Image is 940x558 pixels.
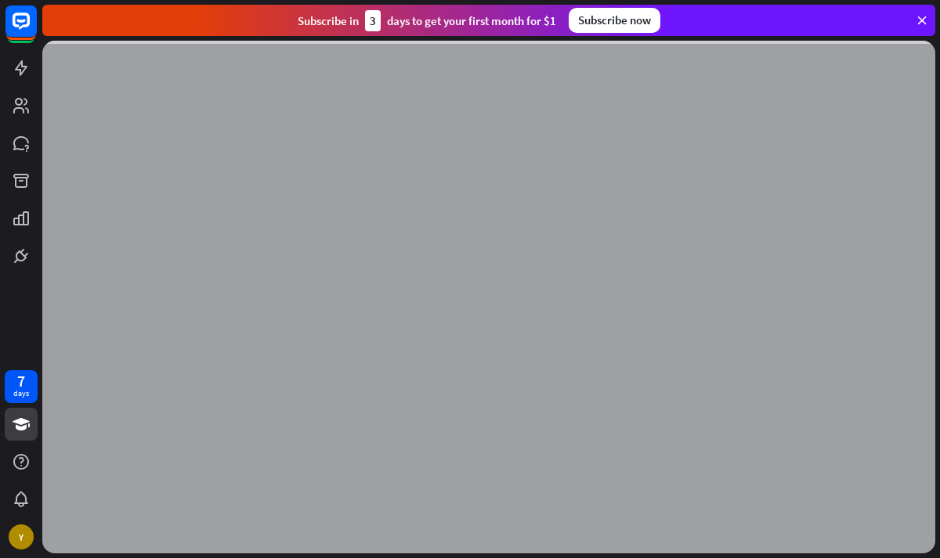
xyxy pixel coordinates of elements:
[5,370,38,403] a: 7 days
[13,388,29,399] div: days
[298,10,556,31] div: Subscribe in days to get your first month for $1
[9,524,34,549] div: Y
[17,374,25,388] div: 7
[365,10,381,31] div: 3
[569,8,660,33] div: Subscribe now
